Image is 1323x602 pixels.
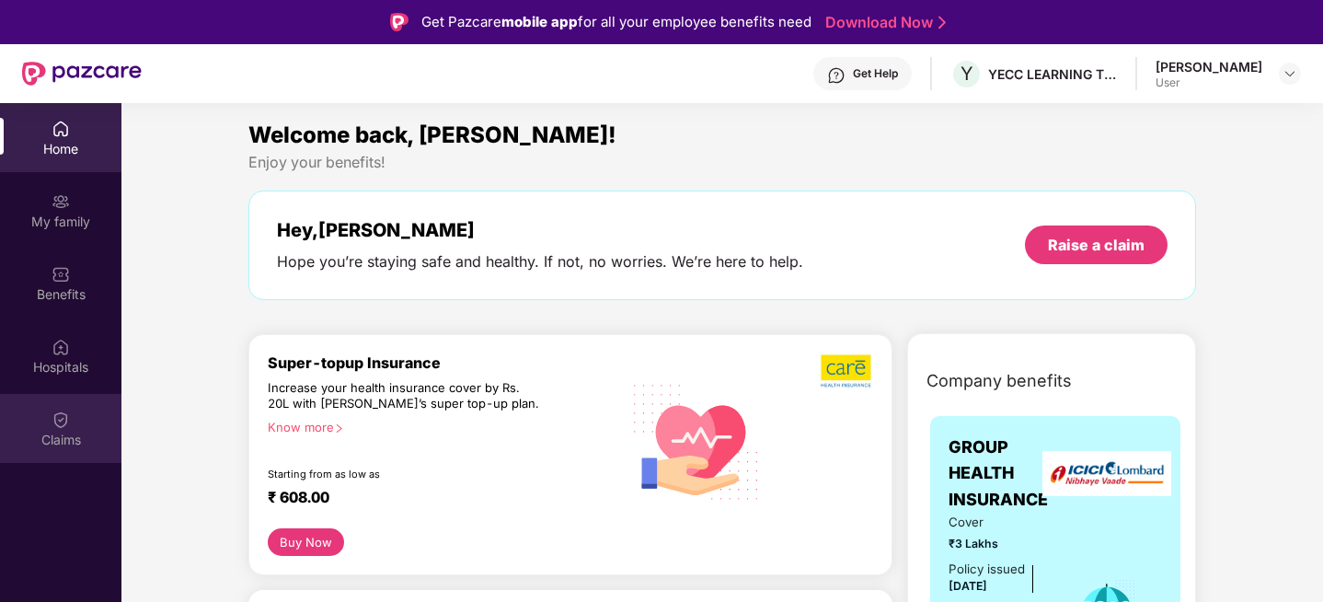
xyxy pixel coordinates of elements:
img: svg+xml;base64,PHN2ZyBpZD0iQmVuZWZpdHMiIHhtbG5zPSJodHRwOi8vd3d3LnczLm9yZy8yMDAwL3N2ZyIgd2lkdGg9Ij... [52,265,70,284]
img: New Pazcare Logo [22,62,142,86]
div: YECC LEARNING TECHNOLOGIES PRIVATE LIMITED [988,65,1117,83]
div: Raise a claim [1048,235,1145,255]
div: ₹ 608.00 [268,488,603,510]
a: Download Now [825,13,940,32]
img: Stroke [938,13,946,32]
span: ₹3 Lakhs [949,535,1053,552]
span: right [334,423,344,434]
div: Super-topup Insurance [268,353,621,372]
img: insurerLogo [1042,451,1171,496]
span: [DATE] [949,579,987,593]
div: Get Pazcare for all your employee benefits need [421,11,811,33]
span: Company benefits [926,368,1072,394]
button: Buy Now [268,528,344,556]
img: svg+xml;base64,PHN2ZyB4bWxucz0iaHR0cDovL3d3dy53My5vcmcvMjAwMC9zdmciIHhtbG5zOnhsaW5rPSJodHRwOi8vd3... [621,364,773,517]
span: GROUP HEALTH INSURANCE [949,434,1053,513]
div: [PERSON_NAME] [1156,58,1262,75]
span: Y [961,63,973,85]
div: Policy issued [949,560,1025,579]
img: svg+xml;base64,PHN2ZyB3aWR0aD0iMjAiIGhlaWdodD0iMjAiIHZpZXdCb3g9IjAgMCAyMCAyMCIgZmlsbD0ibm9uZSIgeG... [52,192,70,211]
img: svg+xml;base64,PHN2ZyBpZD0iSG9zcGl0YWxzIiB4bWxucz0iaHR0cDovL3d3dy53My5vcmcvMjAwMC9zdmciIHdpZHRoPS... [52,338,70,356]
div: Hope you’re staying safe and healthy. If not, no worries. We’re here to help. [277,252,803,272]
strong: mobile app [501,13,578,30]
div: User [1156,75,1262,90]
div: Know more [268,420,610,433]
span: Cover [949,513,1053,532]
div: Increase your health insurance cover by Rs. 20L with [PERSON_NAME]’s super top-up plan. [268,380,542,412]
div: Get Help [853,66,898,81]
div: Starting from as low as [268,468,543,480]
div: Enjoy your benefits! [248,153,1197,172]
img: svg+xml;base64,PHN2ZyBpZD0iQ2xhaW0iIHhtbG5zPSJodHRwOi8vd3d3LnczLm9yZy8yMDAwL3N2ZyIgd2lkdGg9IjIwIi... [52,411,70,429]
img: svg+xml;base64,PHN2ZyBpZD0iSGVscC0zMngzMiIgeG1sbnM9Imh0dHA6Ly93d3cudzMub3JnLzIwMDAvc3ZnIiB3aWR0aD... [827,66,846,85]
img: Logo [390,13,408,31]
img: b5dec4f62d2307b9de63beb79f102df3.png [821,353,873,388]
div: Hey, [PERSON_NAME] [277,219,803,241]
img: svg+xml;base64,PHN2ZyBpZD0iSG9tZSIgeG1sbnM9Imh0dHA6Ly93d3cudzMub3JnLzIwMDAvc3ZnIiB3aWR0aD0iMjAiIG... [52,120,70,138]
span: Welcome back, [PERSON_NAME]! [248,122,616,148]
img: svg+xml;base64,PHN2ZyBpZD0iRHJvcGRvd24tMzJ4MzIiIHhtbG5zPSJodHRwOi8vd3d3LnczLm9yZy8yMDAwL3N2ZyIgd2... [1283,66,1297,81]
